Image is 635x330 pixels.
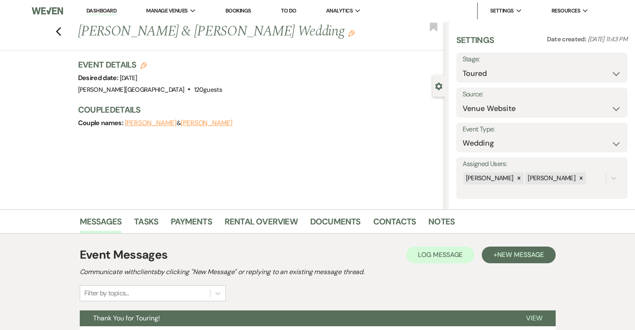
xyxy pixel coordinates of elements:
button: [PERSON_NAME] [125,120,177,126]
span: New Message [497,250,544,259]
span: Date created: [547,35,588,43]
h2: Communicate with clients by clicking "New Message" or replying to an existing message thread. [80,267,556,277]
h3: Event Details [78,59,222,71]
button: Edit [348,29,355,37]
a: To Do [281,7,296,14]
button: Close lead details [435,82,443,90]
div: Filter by topics... [84,288,129,298]
span: Manage Venues [146,7,187,15]
a: Dashboard [86,7,116,15]
label: Assigned Users: [463,158,621,170]
h3: Settings [456,34,494,53]
img: Weven Logo [32,2,63,20]
a: Rental Overview [225,215,298,233]
div: [PERSON_NAME] [463,172,515,184]
span: [PERSON_NAME][GEOGRAPHIC_DATA] [78,86,185,94]
div: [PERSON_NAME] [525,172,577,184]
button: [PERSON_NAME] [181,120,233,126]
span: Desired date: [78,73,120,82]
a: Payments [171,215,212,233]
a: Messages [80,215,122,233]
span: Resources [552,7,580,15]
span: Thank You for Touring! [93,314,160,322]
a: Bookings [225,7,251,14]
span: Log Message [418,250,463,259]
span: [DATE] 11:43 PM [588,35,627,43]
label: Stage: [463,53,621,65]
label: Source: [463,88,621,101]
a: Tasks [134,215,158,233]
span: Settings [490,7,514,15]
button: Thank You for Touring! [80,310,513,326]
span: Couple names: [78,118,125,127]
button: View [513,310,556,326]
h1: Event Messages [80,246,168,264]
h1: [PERSON_NAME] & [PERSON_NAME] Wedding [78,22,368,42]
span: [DATE] [120,74,137,82]
span: Analytics [326,7,353,15]
a: Notes [428,215,455,233]
h3: Couple Details [78,104,436,116]
button: Log Message [406,247,474,263]
span: 120 guests [194,86,222,94]
a: Contacts [373,215,416,233]
span: View [526,314,542,322]
button: +New Message [482,247,555,263]
span: & [125,119,233,127]
a: Documents [310,215,361,233]
label: Event Type: [463,123,621,136]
